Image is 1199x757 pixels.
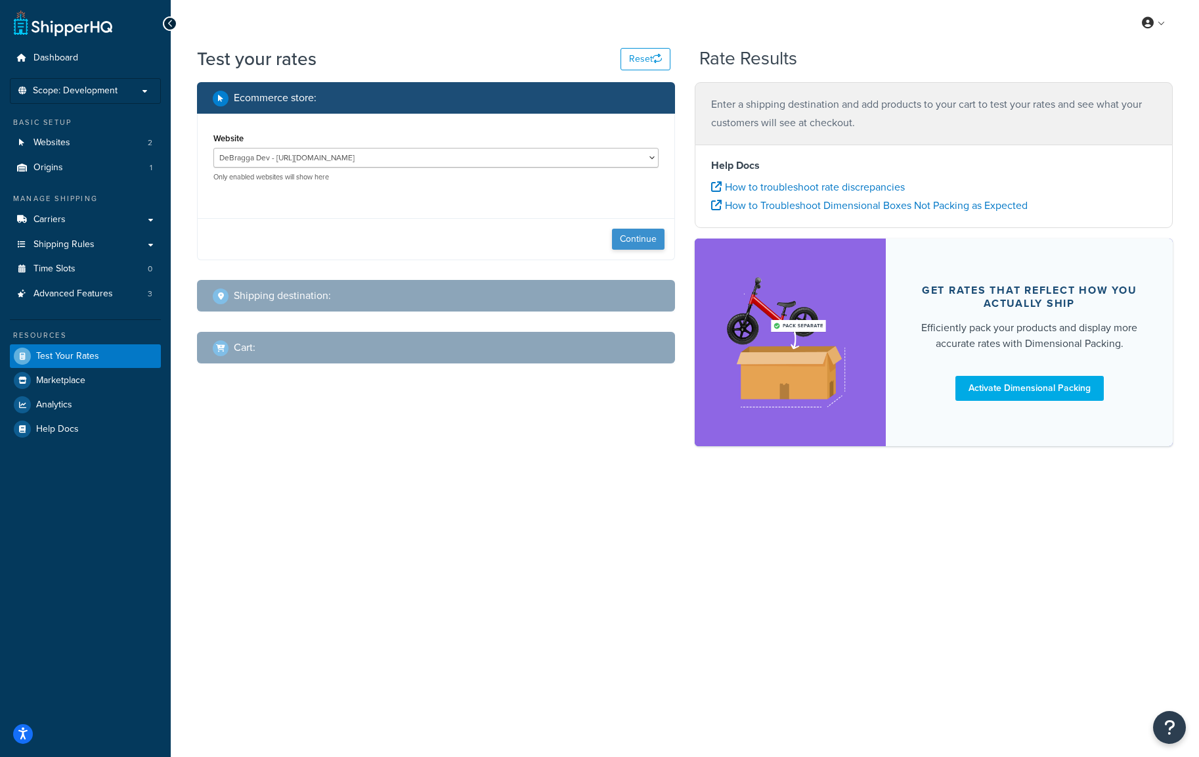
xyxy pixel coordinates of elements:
[148,137,152,149] span: 2
[33,137,70,149] span: Websites
[10,330,161,341] div: Resources
[148,288,152,300] span: 3
[33,239,95,250] span: Shipping Rules
[711,158,1156,173] h4: Help Docs
[612,229,665,250] button: Continue
[234,342,255,354] h2: Cart :
[714,258,866,426] img: feature-image-dim-d40ad3071a2b3c8e08177464837368e35600d3c5e73b18a22c1e4bb210dc32ac.png
[10,282,161,306] li: Advanced Features
[10,369,161,392] a: Marketplace
[33,162,63,173] span: Origins
[10,156,161,180] li: Origins
[234,290,331,302] h2: Shipping destination :
[197,46,316,72] h1: Test your rates
[150,162,152,173] span: 1
[621,48,670,70] button: Reset
[148,264,152,275] span: 0
[10,393,161,417] a: Analytics
[10,193,161,204] div: Manage Shipping
[10,131,161,155] a: Websites2
[36,424,79,435] span: Help Docs
[33,53,78,64] span: Dashboard
[10,417,161,441] a: Help Docs
[10,117,161,128] div: Basic Setup
[36,400,72,411] span: Analytics
[10,282,161,306] a: Advanced Features3
[33,288,113,300] span: Advanced Features
[711,95,1156,132] p: Enter a shipping destination and add products to your cart to test your rates and see what your c...
[36,375,85,386] span: Marketplace
[711,198,1028,213] a: How to Troubleshoot Dimensional Boxes Not Packing as Expected
[10,208,161,232] a: Carriers
[33,264,76,275] span: Time Slots
[33,214,66,225] span: Carriers
[711,179,905,195] a: How to troubleshoot rate discrepancies
[36,351,99,362] span: Test Your Rates
[213,172,659,182] p: Only enabled websites will show here
[10,344,161,368] a: Test Your Rates
[10,46,161,70] a: Dashboard
[10,131,161,155] li: Websites
[10,257,161,281] a: Time Slots0
[10,233,161,257] a: Shipping Rules
[10,156,161,180] a: Origins1
[699,49,797,69] h2: Rate Results
[917,320,1141,352] div: Efficiently pack your products and display more accurate rates with Dimensional Packing.
[1153,711,1186,744] button: Open Resource Center
[10,257,161,281] li: Time Slots
[234,92,316,104] h2: Ecommerce store :
[213,133,244,143] label: Website
[33,85,118,97] span: Scope: Development
[917,284,1141,310] div: Get rates that reflect how you actually ship
[955,376,1104,401] a: Activate Dimensional Packing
